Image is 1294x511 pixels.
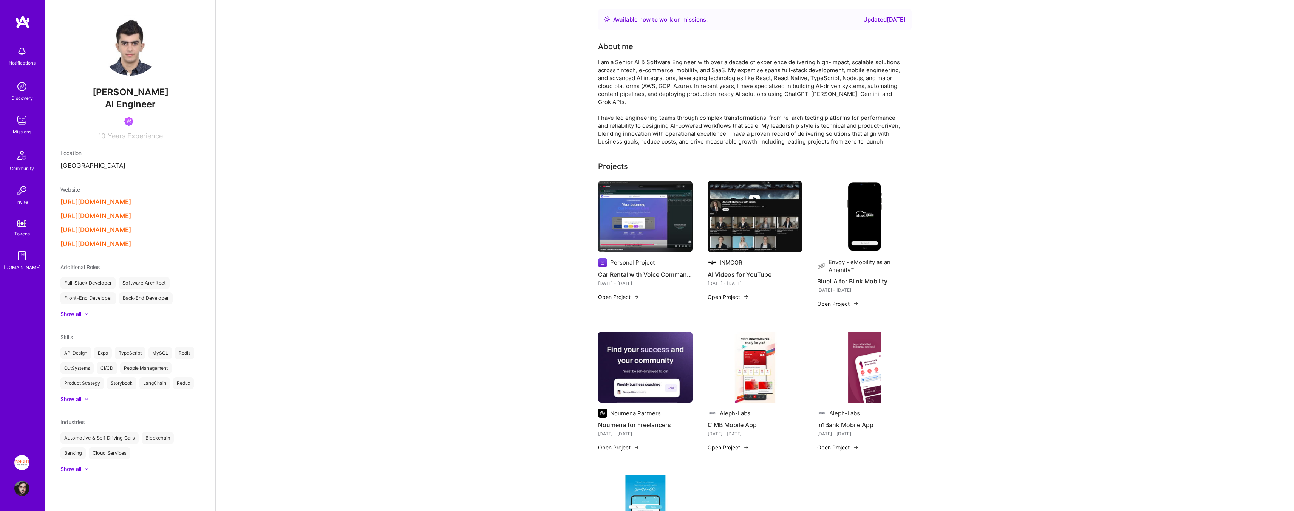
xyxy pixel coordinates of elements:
[817,409,826,418] img: Company logo
[817,276,912,286] h4: BlueLA for Blink Mobility
[60,432,139,444] div: Automotive & Self Driving Cars
[14,79,29,94] img: discovery
[107,377,136,389] div: Storybook
[708,420,802,430] h4: CIMB Mobile App
[115,347,145,359] div: TypeScript
[817,420,912,430] h4: In1Bank Mobile App
[598,443,640,451] button: Open Project
[142,432,174,444] div: Blockchain
[598,269,693,279] h4: Car Rental with Voice Commands
[817,430,912,438] div: [DATE] - [DATE]
[10,164,34,172] div: Community
[9,59,36,67] div: Notifications
[817,286,912,294] div: [DATE] - [DATE]
[598,293,640,301] button: Open Project
[60,447,86,459] div: Banking
[13,146,31,164] img: Community
[708,409,717,418] img: Company logo
[60,87,200,98] span: [PERSON_NAME]
[14,230,30,238] div: Tokens
[598,409,607,418] img: Company logo
[743,444,749,451] img: arrow-right
[60,198,131,206] button: [URL][DOMAIN_NAME]
[14,113,29,128] img: teamwork
[598,420,693,430] h4: Noumena for Freelancers
[613,15,708,24] div: Available now to work on missions .
[598,279,693,287] div: [DATE] - [DATE]
[60,292,116,304] div: Front-End Developer
[604,16,610,22] img: Availability
[634,444,640,451] img: arrow-right
[94,347,112,359] div: Expo
[598,332,693,403] img: Noumena for Freelancers
[12,481,31,496] a: User Avatar
[720,259,742,266] div: INMOGR
[14,44,29,59] img: bell
[14,183,29,198] img: Invite
[139,377,170,389] div: LangChain
[60,186,80,193] span: Website
[16,198,28,206] div: Invite
[598,430,693,438] div: [DATE] - [DATE]
[708,258,717,267] img: Company logo
[124,117,133,126] img: Been on Mission
[610,259,655,266] div: Personal Project
[173,377,194,389] div: Redux
[119,292,173,304] div: Back-End Developer
[108,132,163,140] span: Years Experience
[60,347,91,359] div: API Design
[105,99,156,110] span: AI Engineer
[708,293,749,301] button: Open Project
[97,362,117,374] div: CI/CD
[14,248,29,263] img: guide book
[100,15,161,76] img: User Avatar
[708,443,749,451] button: Open Project
[119,277,170,289] div: Software Architect
[610,409,661,417] div: Noumena Partners
[60,226,131,234] button: [URL][DOMAIN_NAME]
[708,332,802,403] img: CIMB Mobile App
[11,94,33,102] div: Discovery
[98,132,105,140] span: 10
[60,395,81,403] div: Show all
[743,294,749,300] img: arrow-right
[720,409,750,417] div: Aleph-Labs
[60,377,104,389] div: Product Strategy
[708,430,802,438] div: [DATE] - [DATE]
[817,181,912,252] img: BlueLA for Blink Mobility
[708,181,802,252] img: AI Videos for YouTube
[60,465,81,473] div: Show all
[60,362,94,374] div: OutSystems
[817,443,859,451] button: Open Project
[634,294,640,300] img: arrow-right
[853,444,859,451] img: arrow-right
[120,362,172,374] div: People Management
[60,240,131,248] button: [URL][DOMAIN_NAME]
[817,262,826,271] img: Company logo
[4,263,40,271] div: [DOMAIN_NAME]
[15,15,30,29] img: logo
[598,41,633,52] div: About me
[60,419,85,425] span: Industries
[598,181,693,252] img: Car Rental with Voice Commands
[13,128,31,136] div: Missions
[863,15,906,24] div: Updated [DATE]
[60,161,200,170] p: [GEOGRAPHIC_DATA]
[708,279,802,287] div: [DATE] - [DATE]
[598,58,900,146] div: I am a Senior AI & Software Engineer with over a decade of experience delivering high-impact, sca...
[60,277,116,289] div: Full-Stack Developer
[60,334,73,340] span: Skills
[14,455,29,470] img: Insight Partners: Data & AI - Sourcing
[60,264,100,270] span: Additional Roles
[148,347,172,359] div: MySQL
[598,161,628,172] div: Projects
[17,220,26,227] img: tokens
[598,258,607,267] img: Company logo
[829,258,912,274] div: Envoy - eMobility as an Amenity™
[60,212,131,220] button: [URL][DOMAIN_NAME]
[14,481,29,496] img: User Avatar
[817,332,912,403] img: In1Bank Mobile App
[12,455,31,470] a: Insight Partners: Data & AI - Sourcing
[175,347,194,359] div: Redis
[817,300,859,308] button: Open Project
